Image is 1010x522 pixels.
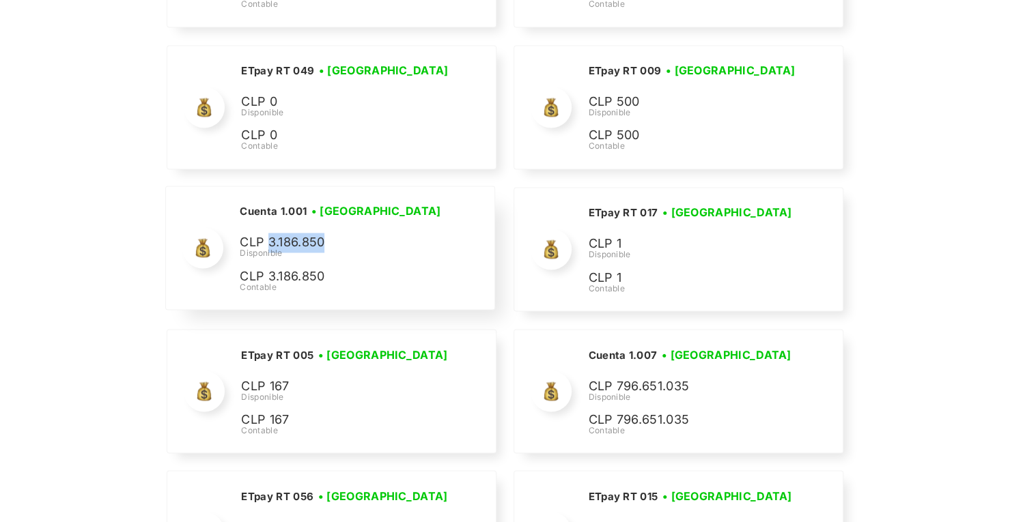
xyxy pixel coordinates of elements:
[588,376,793,396] p: CLP 796.651.035
[240,280,445,293] div: Contable
[662,487,792,504] h3: • [GEOGRAPHIC_DATA]
[319,62,449,78] h3: • [GEOGRAPHIC_DATA]
[241,126,446,145] p: CLP 0
[241,92,446,112] p: CLP 0
[241,140,453,152] div: Contable
[588,282,796,294] div: Contable
[588,106,800,119] div: Disponible
[240,266,445,286] p: CLP 3.186.850
[588,424,796,436] div: Contable
[240,247,445,259] div: Disponible
[241,409,446,429] p: CLP 167
[662,346,791,362] h3: • [GEOGRAPHIC_DATA]
[241,376,446,396] p: CLP 167
[588,248,796,261] div: Disponible
[588,390,796,403] div: Disponible
[588,140,800,152] div: Contable
[666,62,796,78] h3: • [GEOGRAPHIC_DATA]
[588,348,657,362] h2: Cuenta 1.007
[240,233,445,252] p: CLP 3.186.850
[588,489,658,503] h2: ETpay RT 015
[318,487,448,504] h3: • [GEOGRAPHIC_DATA]
[588,126,793,145] p: CLP 500
[241,64,314,78] h2: ETpay RT 049
[588,409,793,429] p: CLP 796.651.035
[241,106,453,119] div: Disponible
[588,206,658,220] h2: ETpay RT 017
[241,489,313,503] h2: ETpay RT 056
[240,205,307,218] h2: Cuenta 1.001
[662,204,792,220] h3: • [GEOGRAPHIC_DATA]
[588,64,661,78] h2: ETpay RT 009
[588,267,793,287] p: CLP 1
[588,234,793,254] p: CLP 1
[241,348,313,362] h2: ETpay RT 005
[241,390,452,403] div: Disponible
[318,346,448,362] h3: • [GEOGRAPHIC_DATA]
[588,92,793,112] p: CLP 500
[241,424,452,436] div: Contable
[311,203,441,219] h3: • [GEOGRAPHIC_DATA]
